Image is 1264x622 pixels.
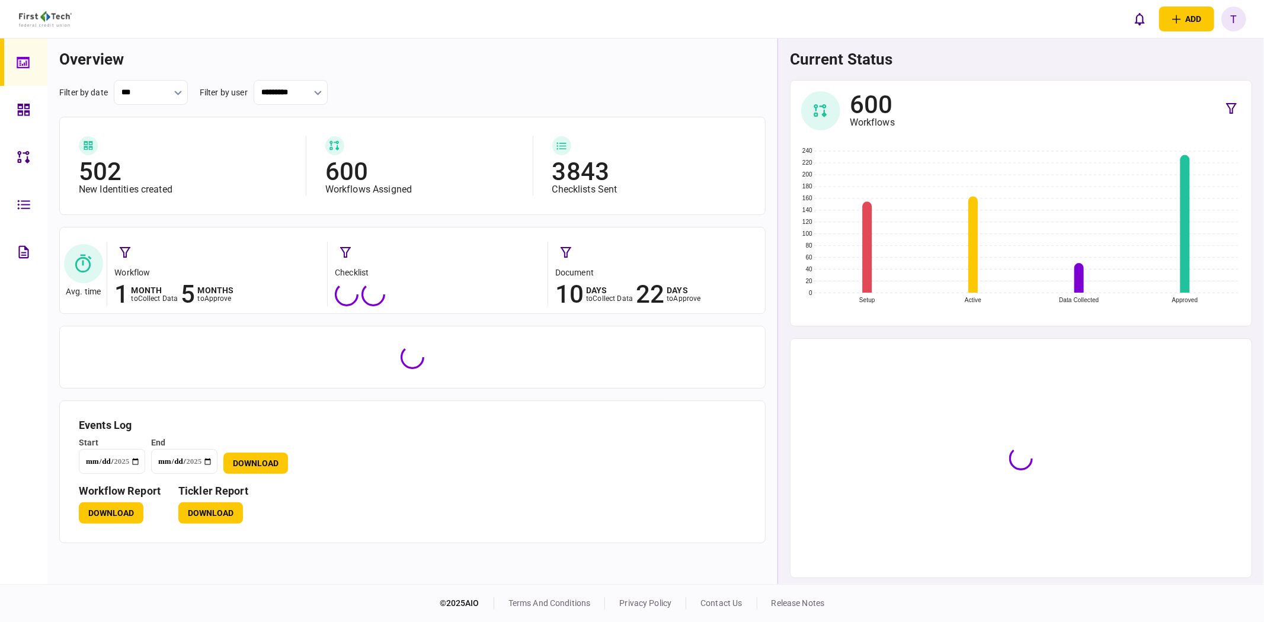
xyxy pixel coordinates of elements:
div: days [667,286,700,294]
text: 60 [805,254,812,261]
div: to [131,294,178,303]
div: document [555,267,762,279]
text: 20 [805,278,812,284]
text: 100 [802,230,812,237]
div: to [586,294,633,303]
div: end [151,437,217,449]
div: to [667,294,700,303]
div: to [197,294,233,303]
text: Approved [1172,297,1198,303]
div: Workflows Assigned [325,184,519,195]
div: New Identities created [79,184,292,195]
text: 180 [802,183,812,190]
text: 0 [809,290,812,296]
button: Download [178,502,243,524]
a: terms and conditions [508,598,591,608]
div: Checklists Sent [552,184,746,195]
div: months [197,286,233,294]
div: 3843 [552,160,746,184]
div: Avg. time [66,287,101,297]
a: release notes [772,598,825,608]
div: 600 [325,160,519,184]
div: 10 [555,283,584,306]
button: open adding identity options [1159,7,1214,31]
text: 120 [802,219,812,225]
text: Active [965,297,981,303]
div: filter by user [200,86,248,99]
div: filter by date [59,86,108,99]
div: 502 [79,160,292,184]
button: T [1221,7,1246,31]
text: Data Collected [1059,297,1099,303]
div: © 2025 AIO [440,597,494,610]
span: collect data [138,294,178,303]
h3: Events Log [79,420,746,431]
text: 140 [802,207,812,213]
button: Download [223,453,288,474]
div: month [131,286,178,294]
div: checklist [335,267,542,279]
a: contact us [700,598,742,608]
button: open notifications list [1127,7,1152,31]
h3: workflow report [79,486,161,496]
div: 1 [114,283,129,306]
text: 220 [802,159,812,166]
div: 5 [181,283,195,306]
text: 200 [802,171,812,178]
a: privacy policy [619,598,671,608]
h1: current status [790,50,1252,68]
h3: Tickler Report [178,486,248,496]
img: client company logo [19,11,72,27]
text: 40 [805,266,812,272]
div: 22 [636,283,664,306]
span: approve [204,294,232,303]
div: start [79,437,145,449]
text: 160 [802,195,812,201]
div: Workflows [850,117,895,129]
div: days [586,286,633,294]
span: approve [674,294,701,303]
text: 80 [805,242,812,249]
h1: overview [59,50,766,68]
div: workflow [114,267,321,279]
span: collect data [593,294,633,303]
text: Setup [859,297,875,303]
button: Download [79,502,143,524]
text: 240 [802,148,812,154]
div: 600 [850,93,895,117]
